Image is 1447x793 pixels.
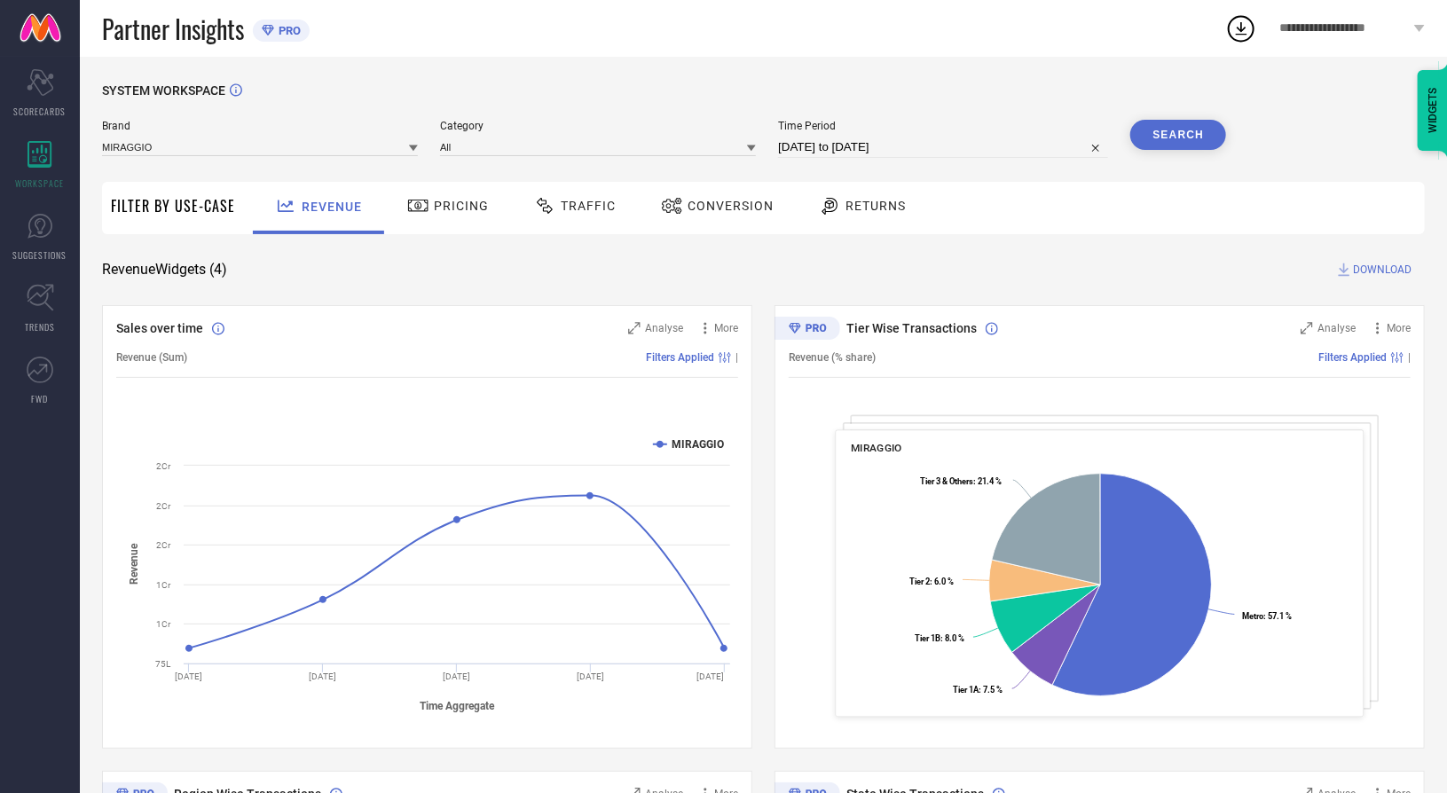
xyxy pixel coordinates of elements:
[789,351,876,364] span: Revenue (% share)
[561,199,616,213] span: Traffic
[302,200,362,214] span: Revenue
[274,24,301,37] span: PRO
[444,671,471,681] text: [DATE]
[1353,261,1412,279] span: DOWNLOAD
[32,392,49,405] span: FWD
[1225,12,1257,44] div: Open download list
[102,11,244,47] span: Partner Insights
[102,83,225,98] span: SYSTEM WORKSPACE
[156,580,171,590] text: 1Cr
[1243,611,1264,621] tspan: Metro
[953,685,1003,695] text: : 7.5 %
[102,120,418,132] span: Brand
[155,659,171,669] text: 75L
[1243,611,1293,621] text: : 57.1 %
[953,685,979,695] tspan: Tier 1A
[176,671,203,681] text: [DATE]
[111,195,235,216] span: Filter By Use-Case
[1318,351,1387,364] span: Filters Applied
[688,199,774,213] span: Conversion
[672,438,724,451] text: MIRAGGIO
[116,321,203,335] span: Sales over time
[646,351,714,364] span: Filters Applied
[714,322,738,334] span: More
[775,317,840,343] div: Premium
[735,351,738,364] span: |
[628,322,641,334] svg: Zoom
[696,671,724,681] text: [DATE]
[921,477,974,487] tspan: Tier 3 & Others
[156,461,171,471] text: 2Cr
[1130,120,1226,150] button: Search
[577,671,604,681] text: [DATE]
[778,120,1108,132] span: Time Period
[310,671,337,681] text: [DATE]
[1387,322,1411,334] span: More
[156,540,171,550] text: 2Cr
[778,137,1108,158] input: Select time period
[156,619,171,629] text: 1Cr
[156,501,171,511] text: 2Cr
[128,543,140,585] tspan: Revenue
[14,105,67,118] span: SCORECARDS
[1408,351,1411,364] span: |
[645,322,683,334] span: Analyse
[921,477,1003,487] text: : 21.4 %
[1301,322,1313,334] svg: Zoom
[116,351,187,364] span: Revenue (Sum)
[16,177,65,190] span: WORKSPACE
[915,633,964,643] text: : 8.0 %
[420,700,495,712] tspan: Time Aggregate
[846,321,977,335] span: Tier Wise Transactions
[915,633,940,643] tspan: Tier 1B
[845,199,906,213] span: Returns
[102,261,227,279] span: Revenue Widgets ( 4 )
[909,577,930,586] tspan: Tier 2
[434,199,489,213] span: Pricing
[25,320,55,334] span: TRENDS
[909,577,954,586] text: : 6.0 %
[1317,322,1356,334] span: Analyse
[440,120,756,132] span: Category
[851,442,902,454] span: MIRAGGIO
[13,248,67,262] span: SUGGESTIONS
